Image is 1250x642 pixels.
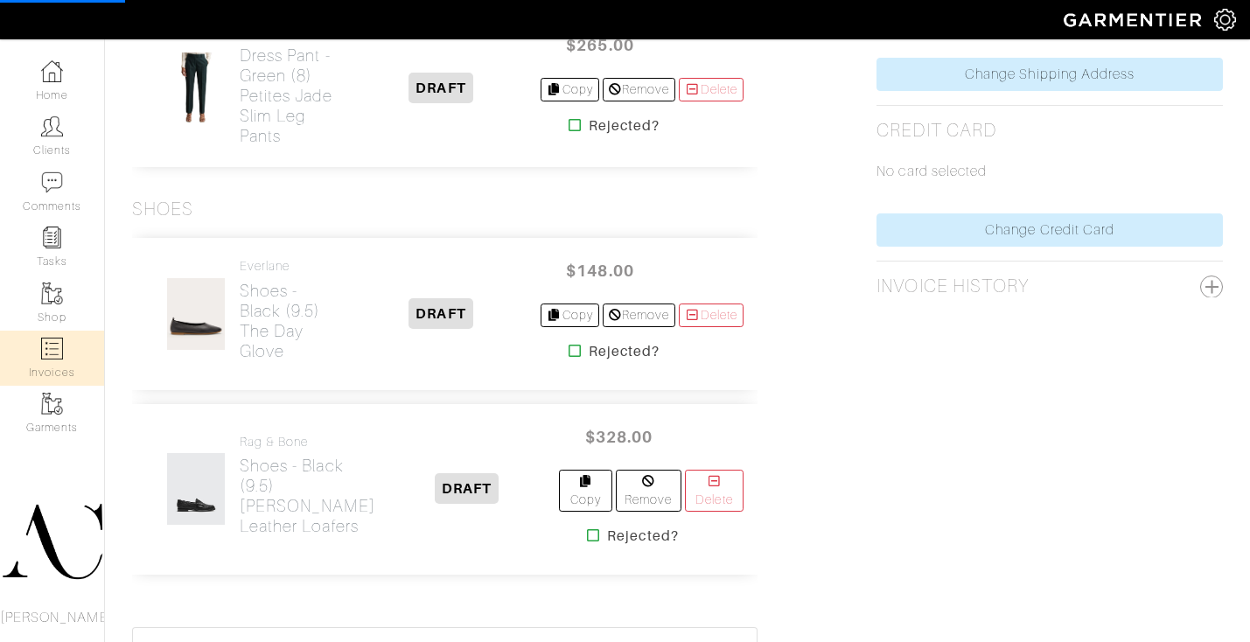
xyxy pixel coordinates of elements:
img: garments-icon-b7da505a4dc4fd61783c78ac3ca0ef83fa9d6f193b1c9dc38574b1d14d53ca28.png [41,283,63,304]
img: smV3cG4oBfxCevgheUe6ufiA [166,277,226,351]
h2: Credit Card [876,120,996,142]
h2: Shoes - Black (9.5) The Day Glove [240,281,342,361]
a: Remove [603,78,675,101]
img: reminder-icon-8004d30b9f0a5d33ae49ab947aed9ed385cf756f9e5892f1edd6e32f2345188e.png [41,227,63,248]
img: comment-icon-a0a6a9ef722e966f86d9cbdc48e553b5cf19dbc54f86b18d962a5391bc8f6eb6.png [41,171,63,193]
a: [PERSON_NAME] Dress Pant - Green (8)Petites Jade Slim Leg Pants [240,24,342,146]
strong: Rejected? [607,526,678,547]
a: Rag & Bone Shoes - Black (9.5)[PERSON_NAME] Leather Loafers [240,435,375,537]
a: Everlane Shoes - Black (9.5)The Day Glove [240,259,342,361]
img: gear-icon-white-bd11855cb880d31180b6d7d6211b90ccbf57a29d726f0c71d8c61bd08dd39cc2.png [1214,9,1236,31]
a: Copy [541,304,599,327]
a: Delete [685,470,744,512]
a: Remove [616,470,681,512]
img: GXvcavrrYkmkcduKtA9gq1bd [166,452,226,526]
span: $328.00 [566,418,671,456]
h2: Shoes - Black (9.5) [PERSON_NAME] Leather Loafers [240,456,375,536]
p: No card selected [876,161,1223,182]
h2: Dress Pant - Green (8) Petites Jade Slim Leg Pants [240,45,342,146]
h4: Everlane [240,259,342,274]
a: Copy [559,470,612,512]
a: Change Shipping Address [876,58,1223,91]
strong: Rejected? [589,115,660,136]
h4: Rag & Bone [240,435,375,450]
h2: Invoice History [876,276,1029,297]
img: dashboard-icon-dbcd8f5a0b271acd01030246c82b418ddd0df26cd7fceb0bd07c9910d44c42f6.png [41,60,63,82]
span: DRAFT [409,73,472,103]
a: Delete [679,304,744,327]
a: Delete [679,78,744,101]
span: DRAFT [409,298,472,329]
img: garmentier-logo-header-white-b43fb05a5012e4ada735d5af1a66efaba907eab6374d6393d1fbf88cb4ef424d.png [1055,4,1214,35]
img: orders-icon-0abe47150d42831381b5fb84f609e132dff9fe21cb692f30cb5eec754e2cba89.png [41,338,63,359]
img: clients-icon-6bae9207a08558b7cb47a8932f037763ab4055f8c8b6bfacd5dc20c3e0201464.png [41,115,63,137]
span: $148.00 [548,252,653,290]
a: Copy [541,78,599,101]
span: DRAFT [435,473,499,504]
img: VRfKMDGsMkFPSCwbaQS2kLkB [166,52,226,125]
img: garments-icon-b7da505a4dc4fd61783c78ac3ca0ef83fa9d6f193b1c9dc38574b1d14d53ca28.png [41,393,63,415]
h3: Shoes [132,199,193,220]
a: Remove [603,304,675,327]
strong: Rejected? [589,341,660,362]
span: $265.00 [548,26,653,64]
a: Change Credit Card [876,213,1223,247]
